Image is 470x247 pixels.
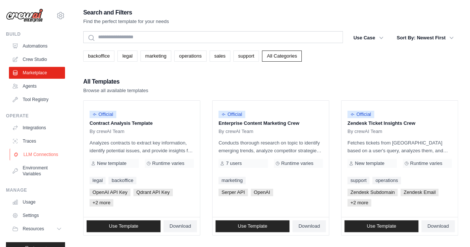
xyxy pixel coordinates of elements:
a: Integrations [9,122,65,134]
a: Tool Registry [9,94,65,105]
span: OpenAI API Key [90,189,130,196]
a: marketing [218,177,246,184]
a: marketing [140,51,171,62]
span: Download [298,223,320,229]
p: Find the perfect template for your needs [83,18,169,25]
a: Traces [9,135,65,147]
span: By crewAI Team [347,129,382,134]
span: Official [218,111,245,118]
span: Use Template [367,223,396,229]
span: Use Template [109,223,138,229]
a: sales [210,51,230,62]
button: Use Case [349,31,388,45]
span: Official [90,111,116,118]
a: Use Template [215,220,289,232]
h2: All Templates [83,77,148,87]
a: operations [372,177,401,184]
p: Contract Analysis Template [90,120,194,127]
a: Marketplace [9,67,65,79]
p: Analyzes contracts to extract key information, identify potential issues, and provide insights fo... [90,139,194,155]
span: Serper API [218,189,248,196]
a: Crew Studio [9,53,65,65]
span: Runtime varies [152,160,185,166]
button: Sort By: Newest First [392,31,458,45]
p: Fetches tickets from [GEOGRAPHIC_DATA] based on a user's query, analyzes them, and generates a su... [347,139,452,155]
p: Enterprise Content Marketing Crew [218,120,323,127]
a: All Categories [262,51,302,62]
span: Use Template [238,223,267,229]
span: Official [347,111,374,118]
p: Browse all available templates [83,87,148,94]
span: Zendesk Subdomain [347,189,398,196]
span: New template [97,160,126,166]
span: +2 more [347,199,371,207]
span: 7 users [226,160,242,166]
span: +2 more [90,199,113,207]
a: Download [421,220,455,232]
span: Runtime varies [410,160,443,166]
a: Use Template [344,220,418,232]
div: Operate [6,113,65,119]
a: Agents [9,80,65,92]
div: Build [6,31,65,37]
span: Zendesk Email [401,189,438,196]
span: Download [169,223,191,229]
a: Automations [9,40,65,52]
span: Runtime varies [281,160,314,166]
span: Resources [23,226,44,232]
a: backoffice [83,51,114,62]
a: Usage [9,196,65,208]
a: backoffice [108,177,136,184]
a: Download [292,220,326,232]
span: Qdrant API Key [133,189,173,196]
button: Resources [9,223,65,235]
h2: Search and Filters [83,7,169,18]
a: legal [90,177,106,184]
a: Download [163,220,197,232]
a: LLM Connections [10,149,66,160]
a: Settings [9,209,65,221]
span: New template [355,160,384,166]
span: By crewAI Team [90,129,124,134]
img: Logo [6,9,43,23]
a: legal [117,51,137,62]
p: Conducts thorough research on topic to identify emerging trends, analyze competitor strategies, a... [218,139,323,155]
span: Download [427,223,449,229]
span: OpenAI [251,189,273,196]
div: Manage [6,187,65,193]
a: support [347,177,369,184]
a: Environment Variables [9,162,65,180]
a: Use Template [87,220,161,232]
span: By crewAI Team [218,129,253,134]
a: support [233,51,259,62]
a: operations [174,51,207,62]
p: Zendesk Ticket Insights Crew [347,120,452,127]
